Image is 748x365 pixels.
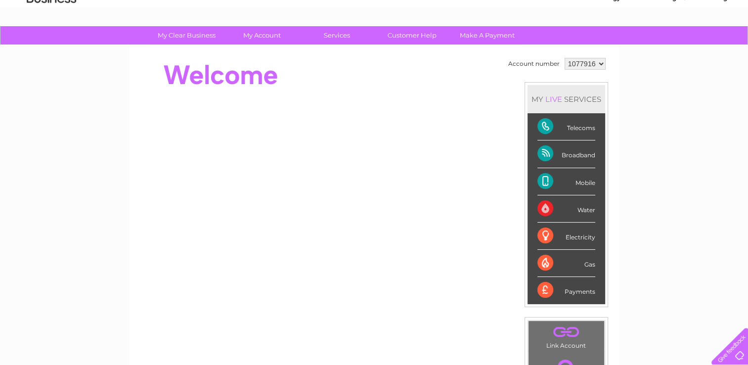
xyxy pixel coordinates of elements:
[537,223,595,250] div: Electricity
[141,5,608,48] div: Clear Business is a trading name of Verastar Limited (registered in [GEOGRAPHIC_DATA] No. 3667643...
[371,26,453,45] a: Customer Help
[528,85,605,113] div: MY SERVICES
[537,277,595,304] div: Payments
[537,250,595,277] div: Gas
[599,42,620,49] a: Energy
[662,42,676,49] a: Blog
[531,323,602,341] a: .
[26,26,77,56] img: logo.png
[682,42,706,49] a: Contact
[296,26,378,45] a: Services
[715,42,739,49] a: Log out
[506,55,562,72] td: Account number
[537,140,595,168] div: Broadband
[537,195,595,223] div: Water
[537,113,595,140] div: Telecoms
[562,5,630,17] a: 0333 014 3131
[537,168,595,195] div: Mobile
[574,42,593,49] a: Water
[146,26,227,45] a: My Clear Business
[446,26,528,45] a: Make A Payment
[221,26,303,45] a: My Account
[543,94,564,104] div: LIVE
[626,42,656,49] a: Telecoms
[528,320,605,352] td: Link Account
